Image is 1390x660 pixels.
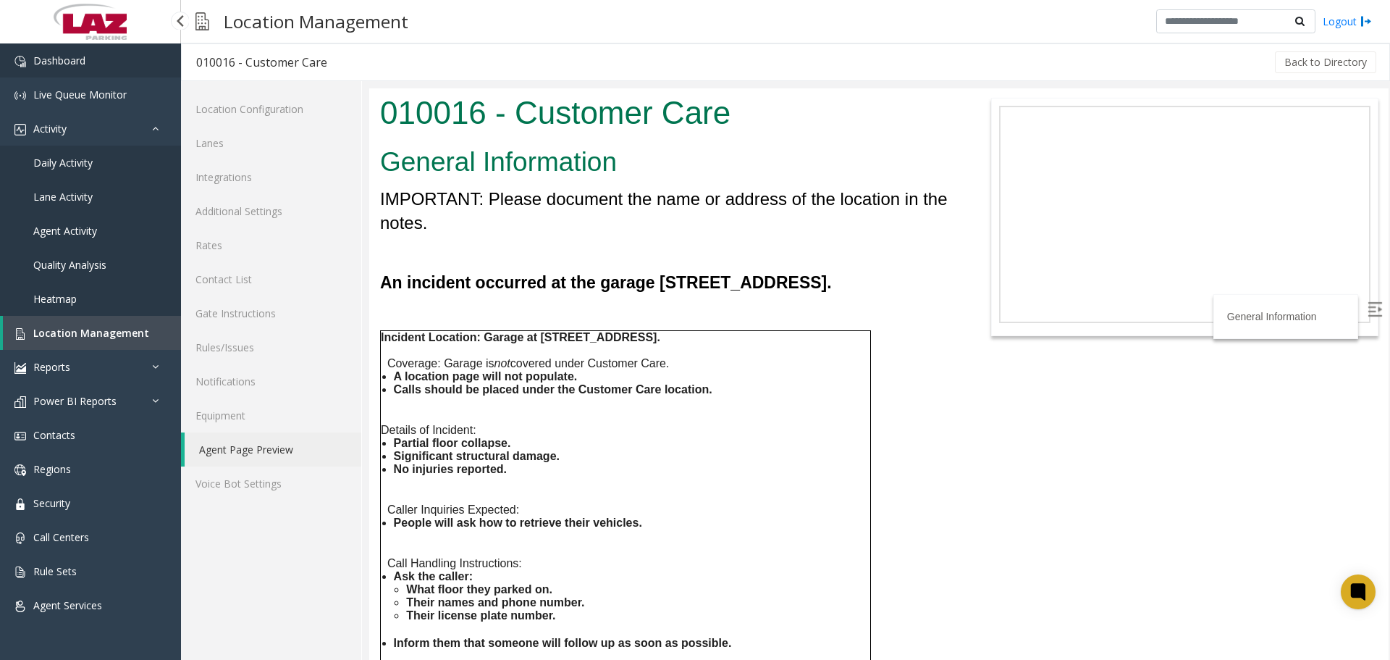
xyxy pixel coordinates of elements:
span: Calls should be placed under the Customer Care location. [25,295,343,307]
span: People will ask how to retrieve their vehicles. [25,428,273,440]
img: logout [1360,14,1372,29]
a: Integrations [181,160,361,194]
i: not [125,269,141,281]
span: What floor they parked on. [37,495,183,507]
span: Ask the caller: [25,482,104,494]
a: Notifications [181,364,361,398]
span: No injuries reported. [25,375,138,387]
img: 'icon' [14,498,26,510]
div: 010016 - Customer Care [196,53,327,72]
img: 'icon' [14,396,26,408]
span: IMPORTANT: Please document the name or address of the location in the notes. [11,101,578,145]
img: 'icon' [14,362,26,374]
span: Details of Incident: [12,335,107,348]
span: Their names and phone number. [37,508,215,520]
a: Equipment [181,398,361,433]
h3: Location Management [216,4,416,39]
font: An incident occurred at the garage [STREET_ADDRESS]. [11,185,463,204]
span: Inform them that someone will follow up as soon as possible. [25,548,363,561]
span: Heatmap [33,292,77,306]
a: Agent Page Preview [185,433,361,467]
img: pageIcon [195,4,209,39]
span: Dashboard [33,54,85,67]
span: Contacts [33,428,75,442]
a: Gate Instructions [181,296,361,330]
img: 'icon' [14,532,26,544]
a: Logout [1323,14,1372,29]
span: Security [33,496,70,510]
span: Partial floor collapse. [25,348,142,361]
span: Power BI Reports [33,394,117,408]
span: Activity [33,122,67,135]
span: A location page will not populate. [25,282,208,294]
img: 'icon' [14,601,26,612]
img: Open/Close Sidebar Menu [998,214,1013,228]
span: Rule Sets [33,564,77,578]
img: 'icon' [14,464,26,476]
img: 'icon' [14,56,26,67]
img: 'icon' [14,328,26,340]
span: Agent Services [33,598,102,612]
a: Voice Bot Settings [181,467,361,501]
span: Incident Location: Garage at [STREET_ADDRESS]. [12,243,291,255]
a: General Information [858,222,948,234]
a: Contact List [181,262,361,296]
a: Location Management [3,316,181,350]
span: Agent Activity [33,224,97,238]
span: Quality Analysis [33,258,106,272]
span: Coverage: Garage is covered under Customer Care. [18,269,300,281]
span: Lane Activity [33,190,93,204]
a: Lanes [181,126,361,160]
span: Caller Inquiries Expected: [18,415,150,427]
span: Location Management [33,326,149,340]
span: Regions [33,462,71,476]
span: Call Centers [33,530,89,544]
span: Daily Activity [33,156,93,170]
span: Their license plate number. [37,521,186,533]
span: Live Queue Monitor [33,88,127,101]
img: 'icon' [14,567,26,578]
img: 'icon' [14,124,26,135]
h1: 010016 - Customer Care [11,2,584,47]
a: Rates [181,228,361,262]
a: Location Configuration [181,92,361,126]
a: Rules/Issues [181,330,361,364]
img: 'icon' [14,90,26,101]
button: Back to Directory [1275,51,1376,73]
h2: General Information [11,55,584,93]
span: Call Handling Instructions: [18,469,153,481]
img: 'icon' [14,430,26,442]
span: Significant structural damage. [25,362,190,374]
a: Additional Settings [181,194,361,228]
span: Reports [33,360,70,374]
